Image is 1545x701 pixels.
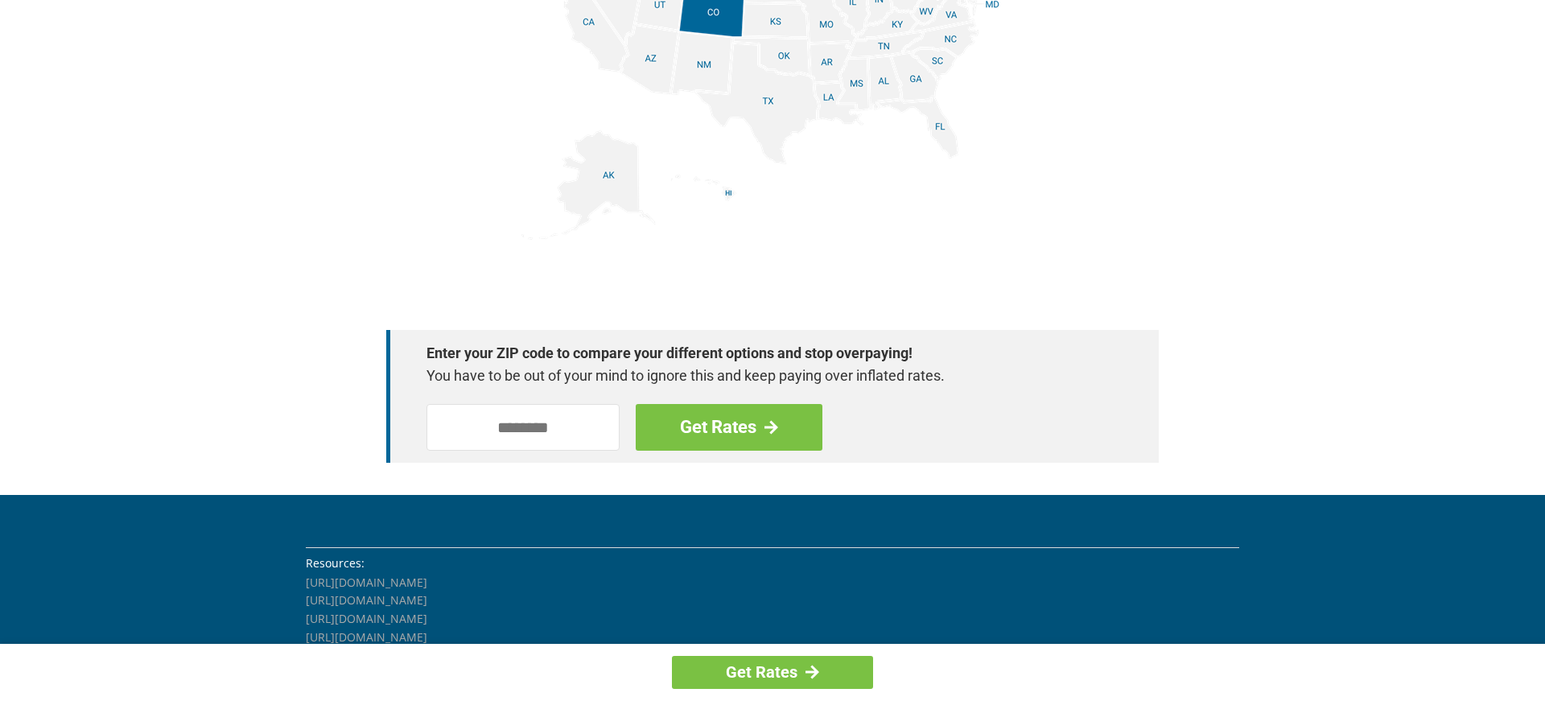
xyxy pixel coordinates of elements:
a: [URL][DOMAIN_NAME] [306,611,427,626]
p: You have to be out of your mind to ignore this and keep paying over inflated rates. [426,365,1102,387]
a: Get Rates [672,656,873,689]
a: [URL][DOMAIN_NAME] [306,592,427,608]
strong: Enter your ZIP code to compare your different options and stop overpaying! [426,342,1102,365]
a: [URL][DOMAIN_NAME] [306,575,427,590]
a: Get Rates [636,404,822,451]
a: [URL][DOMAIN_NAME] [306,629,427,645]
li: Resources: [306,555,1239,572]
